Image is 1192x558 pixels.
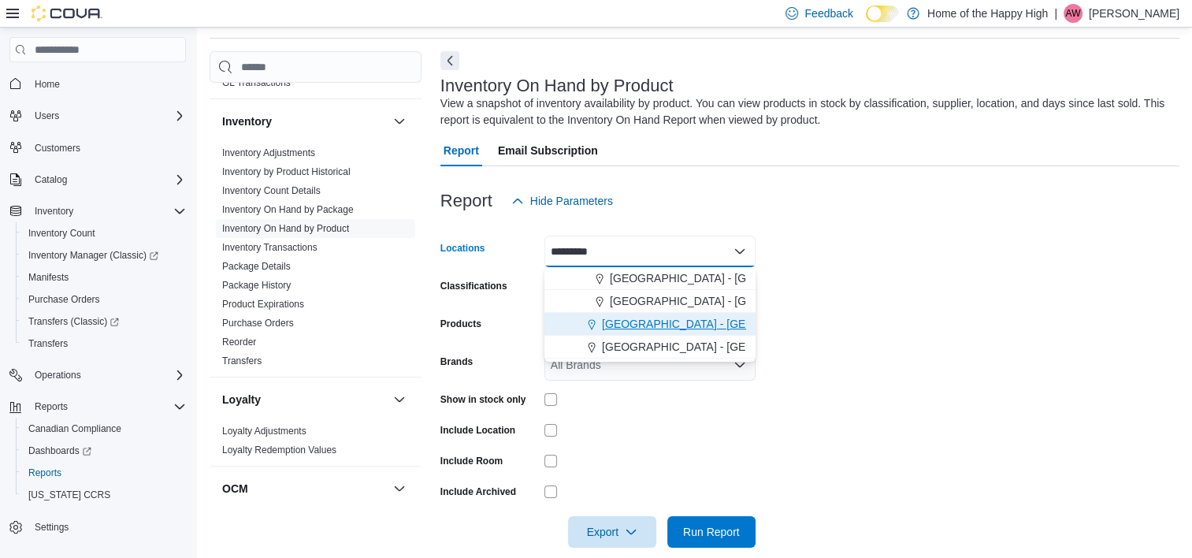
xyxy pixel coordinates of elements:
div: Choose from the following options [544,267,756,359]
a: Dashboards [22,441,98,460]
a: Transfers (Classic) [22,312,125,331]
a: Inventory Adjustments [222,147,315,158]
span: Email Subscription [498,135,598,166]
a: Product Expirations [222,299,304,310]
span: Inventory [28,202,186,221]
a: Dashboards [16,440,192,462]
button: [GEOGRAPHIC_DATA] - [GEOGRAPHIC_DATA] - Fire & Flower [544,290,756,313]
button: Manifests [16,266,192,288]
button: [GEOGRAPHIC_DATA] - [GEOGRAPHIC_DATA] - Fire & Flower [544,267,756,290]
span: Purchase Orders [22,290,186,309]
button: Purchase Orders [16,288,192,311]
p: [PERSON_NAME] [1089,4,1179,23]
button: Operations [28,366,87,385]
button: Inventory Count [16,222,192,244]
span: Purchase Orders [222,317,294,329]
span: Users [35,110,59,122]
span: Operations [28,366,186,385]
label: Show in stock only [440,393,526,406]
span: Inventory by Product Historical [222,166,351,178]
span: Operations [35,369,81,381]
a: Inventory On Hand by Product [222,223,349,234]
span: [GEOGRAPHIC_DATA] - [GEOGRAPHIC_DATA] - [GEOGRAPHIC_DATA] [602,316,966,332]
label: Classifications [440,280,507,292]
span: Loyalty Adjustments [222,425,306,437]
button: Catalog [28,170,73,189]
button: Reports [3,396,192,418]
span: Run Report [683,524,740,540]
a: GL Transactions [222,77,291,88]
span: Package Details [222,260,291,273]
a: Inventory Manager (Classic) [16,244,192,266]
span: Catalog [35,173,67,186]
span: Dashboards [28,445,91,457]
p: Home of the Happy High [927,4,1048,23]
span: Inventory Adjustments [222,147,315,159]
span: Settings [28,517,186,537]
h3: OCM [222,481,248,497]
span: Customers [28,138,186,158]
button: Inventory [3,200,192,222]
div: View a snapshot of inventory availability by product. You can view products in stock by classific... [440,95,1172,128]
span: Inventory Count Details [222,184,321,197]
a: Home [28,75,66,94]
a: Inventory Count Details [222,185,321,196]
span: [GEOGRAPHIC_DATA] - [GEOGRAPHIC_DATA] - Fire & Flower [610,270,925,286]
span: Canadian Compliance [28,422,121,435]
span: Inventory [35,205,73,218]
a: Inventory Count [22,224,102,243]
button: Export [568,516,656,548]
button: Open list of options [733,359,746,371]
span: Manifests [22,268,186,287]
a: Package Details [222,261,291,272]
span: Inventory Count [22,224,186,243]
span: Transfers [28,337,68,350]
span: [US_STATE] CCRS [28,489,110,501]
a: Purchase Orders [222,318,294,329]
button: Inventory [28,202,80,221]
span: Purchase Orders [28,293,100,306]
label: Brands [440,355,473,368]
span: Inventory Transactions [222,241,317,254]
a: [US_STATE] CCRS [22,485,117,504]
a: Inventory On Hand by Package [222,204,354,215]
span: Catalog [28,170,186,189]
a: Reports [22,463,68,482]
a: Canadian Compliance [22,419,128,438]
a: Loyalty Redemption Values [222,445,336,456]
span: Manifests [28,271,69,284]
span: Transfers [22,334,186,353]
span: Inventory On Hand by Product [222,222,349,235]
span: Home [28,73,186,93]
button: Hide Parameters [505,185,619,217]
input: Dark Mode [866,6,899,22]
a: Manifests [22,268,75,287]
button: Reports [16,462,192,484]
span: [GEOGRAPHIC_DATA] - [GEOGRAPHIC_DATA] - Fire & Flower [602,339,917,355]
span: Home [35,78,60,91]
button: Transfers [16,333,192,355]
span: Inventory Manager (Classic) [28,249,158,262]
button: Users [28,106,65,125]
button: OCM [390,479,409,498]
span: AW [1065,4,1080,23]
span: Users [28,106,186,125]
span: Hide Parameters [530,193,613,209]
a: Transfers [22,334,74,353]
h3: Report [440,192,492,210]
button: Operations [3,364,192,386]
span: Customers [35,142,80,154]
span: Settings [35,521,69,534]
button: Settings [3,515,192,538]
a: Loyalty Adjustments [222,426,306,437]
span: Transfers (Classic) [22,312,186,331]
div: Loyalty [210,422,421,466]
span: Inventory Manager (Classic) [22,246,186,265]
p: | [1054,4,1057,23]
span: Reports [28,397,186,416]
span: Washington CCRS [22,485,186,504]
span: Inventory On Hand by Package [222,203,354,216]
span: Feedback [804,6,852,21]
a: Transfers [222,355,262,366]
label: Include Room [440,455,503,467]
